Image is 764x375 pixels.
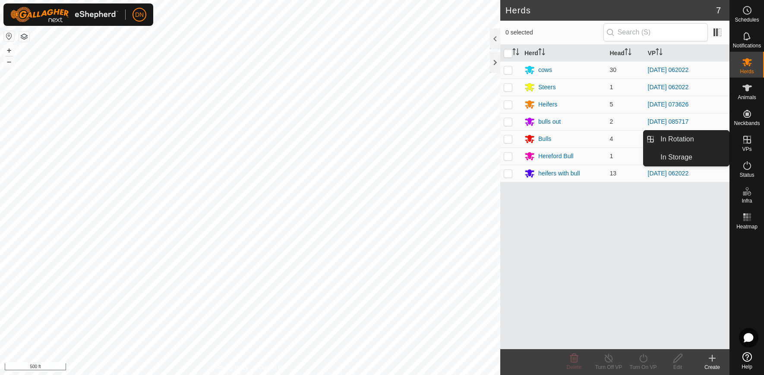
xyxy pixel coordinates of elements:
span: Help [742,364,752,369]
p-sorticon: Activate to sort [538,50,545,56]
div: Bulls [538,134,551,144]
a: [DATE] 062022 [648,170,689,177]
a: [DATE] 085717 [648,118,689,125]
a: In Storage [655,149,729,166]
span: Herds [740,69,754,74]
div: Turn On VP [626,363,660,371]
img: Gallagher Logo [10,7,118,22]
span: 13 [610,170,617,177]
span: Animals [738,95,756,100]
div: cows [538,66,552,75]
th: Herd [521,45,606,62]
div: heifers with bull [538,169,580,178]
div: Heifers [538,100,557,109]
h2: Herds [505,5,716,16]
span: 4 [610,135,613,142]
button: + [4,45,14,56]
th: Head [606,45,644,62]
input: Search (S) [603,23,708,41]
span: Notifications [733,43,761,48]
div: Edit [660,363,695,371]
button: Reset Map [4,31,14,41]
a: [DATE] 062022 [648,66,689,73]
a: In Rotation [655,131,729,148]
span: 30 [610,66,617,73]
th: VP [644,45,730,62]
button: – [4,56,14,67]
a: [DATE] 073626 [648,101,689,108]
button: Map Layers [19,31,29,42]
span: Schedules [735,17,759,22]
span: Delete [567,364,582,370]
span: VPs [742,147,751,152]
div: Steers [538,83,556,92]
span: In Storage [660,152,692,162]
li: In Rotation [644,131,729,148]
span: DN [135,10,144,19]
li: In Storage [644,149,729,166]
div: bulls out [538,117,561,126]
span: Neckbands [734,121,760,126]
span: 1 [610,84,613,91]
a: [DATE] 062022 [648,84,689,91]
a: Privacy Policy [216,364,248,372]
div: Hereford Bull [538,152,574,161]
span: 0 selected [505,28,603,37]
span: 1 [610,153,613,159]
span: In Rotation [660,134,694,144]
span: 2 [610,118,613,125]
span: Heatmap [736,224,758,229]
p-sorticon: Activate to sort [656,50,663,56]
p-sorticon: Activate to sort [625,50,631,56]
span: Status [739,172,754,178]
span: Infra [742,198,752,203]
a: Help [730,349,764,373]
span: 7 [716,4,721,17]
a: Contact Us [259,364,284,372]
div: Create [695,363,729,371]
span: 5 [610,101,613,108]
div: Turn Off VP [591,363,626,371]
p-sorticon: Activate to sort [512,50,519,56]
